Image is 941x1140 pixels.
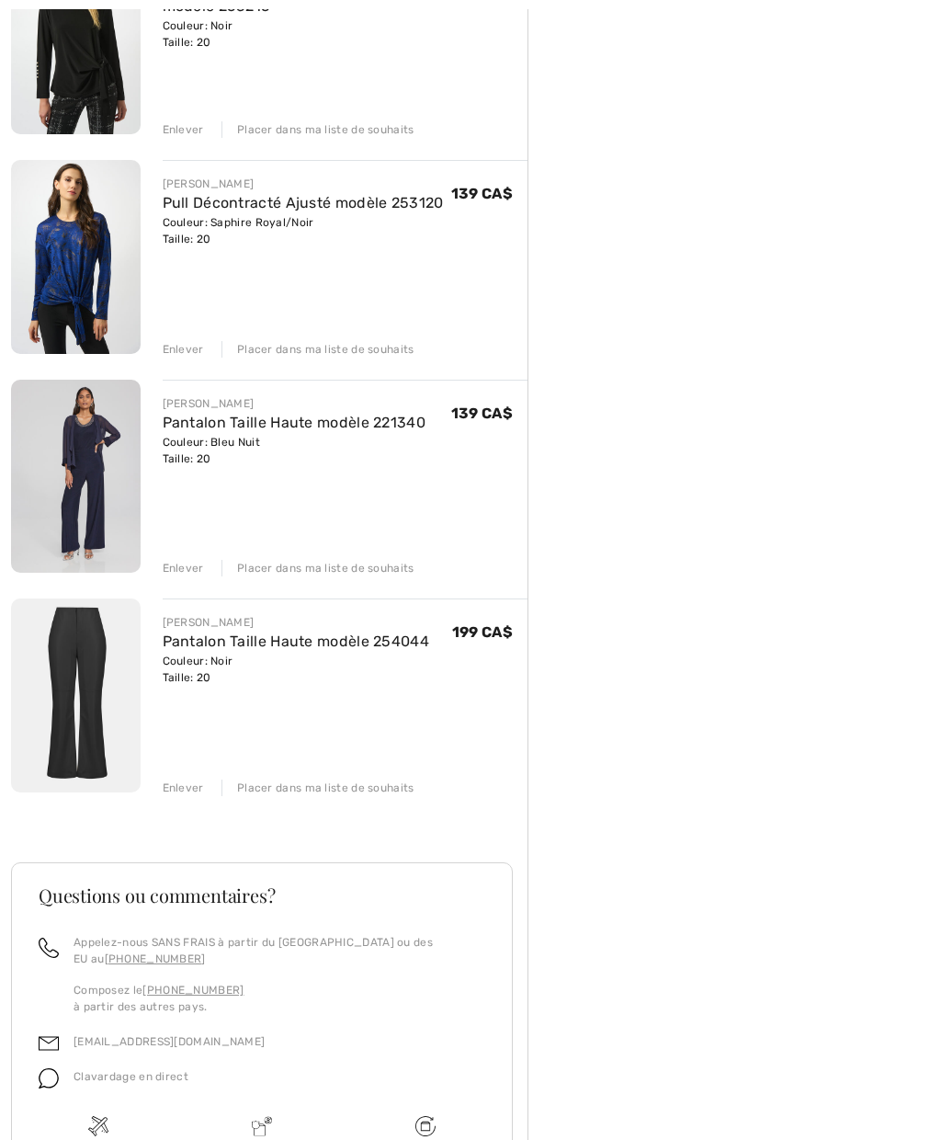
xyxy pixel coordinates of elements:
img: Livraison promise sans frais de dédouanement surprise&nbsp;! [252,1116,272,1136]
div: [PERSON_NAME] [163,395,426,412]
a: [PHONE_NUMBER] [142,984,244,997]
div: Placer dans ma liste de souhaits [221,780,414,796]
img: Livraison gratuite dès 99$ [415,1116,436,1136]
img: Pantalon Taille Haute modèle 221340 [11,380,141,574]
a: [EMAIL_ADDRESS][DOMAIN_NAME] [74,1035,265,1048]
div: Placer dans ma liste de souhaits [221,560,414,576]
a: Pull Décontracté Ajusté modèle 253120 [163,194,444,211]
img: call [39,938,59,958]
span: Clavardage en direct [74,1070,188,1083]
div: Enlever [163,341,204,358]
div: [PERSON_NAME] [163,176,444,192]
p: Composez le à partir des autres pays. [74,982,485,1015]
div: Couleur: Noir Taille: 20 [163,17,452,51]
div: Couleur: Noir Taille: 20 [163,653,430,686]
span: 139 CA$ [451,185,513,202]
div: Couleur: Bleu Nuit Taille: 20 [163,434,426,467]
a: Pantalon Taille Haute modèle 254044 [163,633,430,650]
h3: Questions ou commentaires? [39,886,485,905]
div: Placer dans ma liste de souhaits [221,341,414,358]
img: Pull Décontracté Ajusté modèle 253120 [11,160,141,353]
img: Pantalon Taille Haute modèle 254044 [11,598,141,792]
span: 139 CA$ [451,405,513,422]
img: chat [39,1068,59,1089]
p: Appelez-nous SANS FRAIS à partir du [GEOGRAPHIC_DATA] ou des EU au [74,934,485,967]
img: Livraison gratuite dès 99$ [88,1116,108,1136]
img: email [39,1033,59,1054]
div: Enlever [163,560,204,576]
div: Enlever [163,121,204,138]
div: Enlever [163,780,204,796]
div: [PERSON_NAME] [163,614,430,631]
div: Couleur: Saphire Royal/Noir Taille: 20 [163,214,444,247]
div: Placer dans ma liste de souhaits [221,121,414,138]
a: [PHONE_NUMBER] [105,952,206,965]
span: 199 CA$ [452,623,513,641]
a: Pantalon Taille Haute modèle 221340 [163,414,426,431]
